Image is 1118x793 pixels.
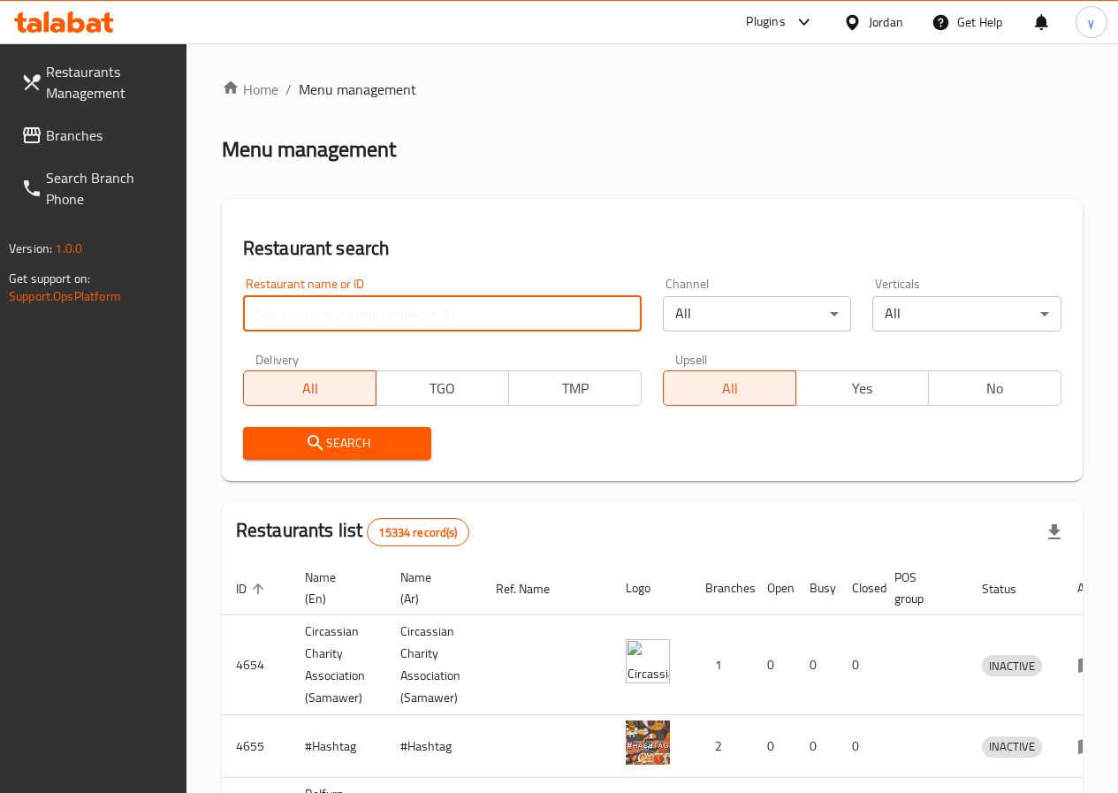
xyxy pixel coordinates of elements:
[753,715,795,778] td: 0
[795,561,838,615] th: Busy
[838,715,880,778] td: 0
[496,578,573,599] span: Ref. Name
[222,135,396,164] h2: Menu management
[746,11,785,33] div: Plugins
[243,235,1061,262] h2: Restaurant search
[753,615,795,715] td: 0
[982,578,1039,599] span: Status
[243,427,432,460] button: Search
[7,156,186,220] a: Search Branch Phone
[384,376,502,401] span: TGO
[55,237,82,260] span: 1.0.0
[663,296,852,332] div: All
[663,370,796,406] button: All
[982,736,1042,757] span: INACTIVE
[376,370,509,406] button: TGO
[291,615,386,715] td: ​Circassian ​Charity ​Association​ (Samawer)
[516,376,635,401] span: TMP
[222,79,1083,100] nav: breadcrumb
[626,639,670,683] img: ​Circassian ​Charity ​Association​ (Samawer)
[1077,654,1110,675] div: Menu
[508,370,642,406] button: TMP
[1088,12,1094,32] span: y
[285,79,292,100] li: /
[46,167,172,210] span: Search Branch Phone
[691,561,753,615] th: Branches
[675,353,708,365] label: Upsell
[222,715,291,778] td: 4655
[291,715,386,778] td: #Hashtag
[838,561,880,615] th: Closed
[386,615,482,715] td: ​Circassian ​Charity ​Association​ (Samawer)
[928,370,1061,406] button: No
[753,561,795,615] th: Open
[795,715,838,778] td: 0
[7,114,186,156] a: Branches
[243,296,642,332] input: Search for restaurant name or ID..
[236,517,469,546] h2: Restaurants list
[795,615,838,715] td: 0
[243,370,376,406] button: All
[894,567,947,609] span: POS group
[838,615,880,715] td: 0
[367,518,468,546] div: Total records count
[691,715,753,778] td: 2
[869,12,903,32] div: Jordan
[626,721,670,765] img: #Hashtag
[9,237,52,260] span: Version:
[803,376,922,401] span: Yes
[222,615,291,715] td: 4654
[872,296,1061,332] div: All
[7,50,186,114] a: Restaurants Management
[46,61,172,103] span: Restaurants Management
[9,267,90,290] span: Get support on:
[982,655,1042,676] div: INACTIVE
[305,567,365,609] span: Name (En)
[400,567,460,609] span: Name (Ar)
[936,376,1054,401] span: No
[257,432,418,454] span: Search
[691,615,753,715] td: 1
[982,656,1042,676] span: INACTIVE
[251,376,369,401] span: All
[795,370,929,406] button: Yes
[299,79,416,100] span: Menu management
[386,715,482,778] td: #Hashtag
[368,524,468,541] span: 15334 record(s)
[612,561,691,615] th: Logo
[671,376,789,401] span: All
[9,285,121,308] a: Support.OpsPlatform
[1033,511,1076,553] div: Export file
[222,79,278,100] a: Home
[255,353,300,365] label: Delivery
[46,125,172,146] span: Branches
[236,578,270,599] span: ID
[1077,736,1110,757] div: Menu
